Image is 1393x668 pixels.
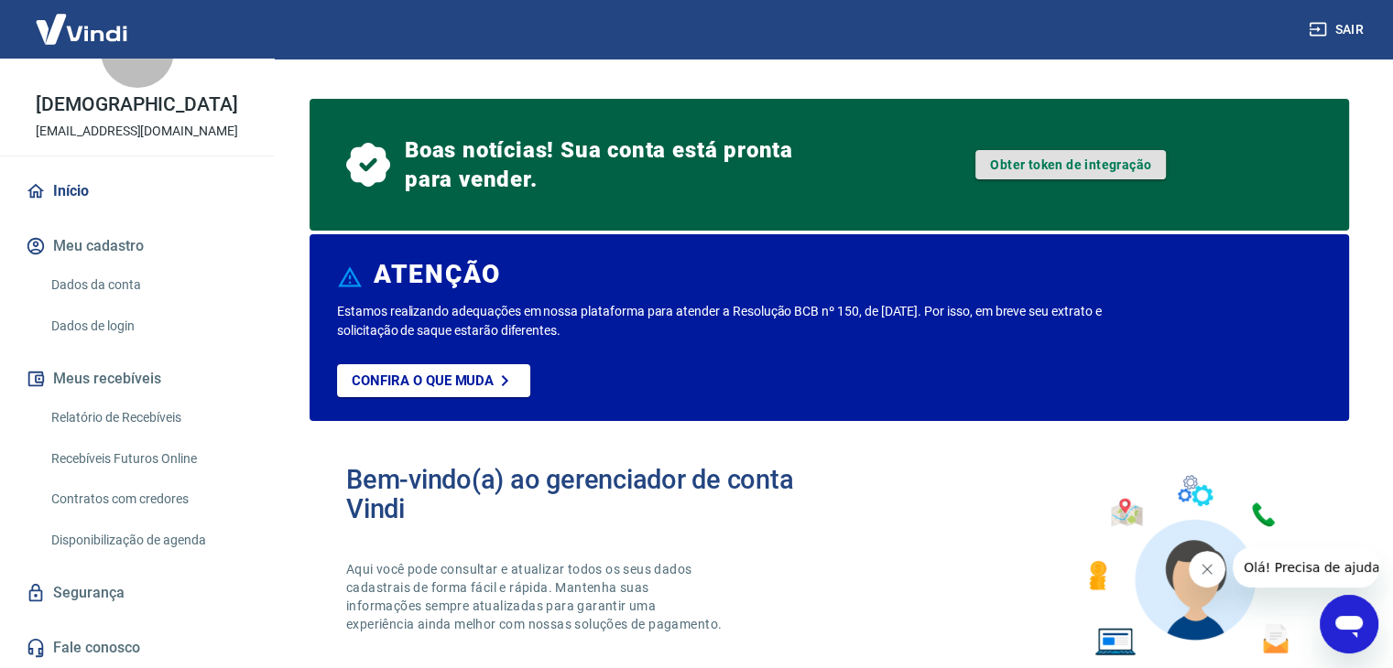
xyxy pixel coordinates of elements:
[22,628,252,668] a: Fale conosco
[346,465,830,523] h2: Bem-vindo(a) ao gerenciador de conta Vindi
[22,171,252,211] a: Início
[36,95,238,114] p: [DEMOGRAPHIC_DATA]
[22,359,252,399] button: Meus recebíveis
[346,560,725,633] p: Aqui você pode consultar e atualizar todos os seus dados cadastrais de forma fácil e rápida. Mant...
[352,372,494,389] p: Confira o que muda
[44,307,252,345] a: Dados de login
[1320,595,1378,653] iframe: Botão para abrir a janela de mensagens
[44,522,252,559] a: Disponibilização de agenda
[337,364,530,397] a: Confira o que muda
[11,13,154,27] span: Olá! Precisa de ajuda?
[1233,547,1378,587] iframe: Mensagem da empresa
[44,440,252,478] a: Recebíveis Futuros Online
[1072,465,1312,667] img: Imagem de um avatar masculino com diversos icones exemplificando as funcionalidades do gerenciado...
[36,122,238,141] p: [EMAIL_ADDRESS][DOMAIN_NAME]
[975,150,1166,179] a: Obter token de integração
[337,302,1125,340] p: Estamos realizando adequações em nossa plataforma para atender a Resolução BCB nº 150, de [DATE]....
[1189,551,1225,587] iframe: Fechar mensagem
[44,480,252,518] a: Contratos com credores
[44,399,252,436] a: Relatório de Recebíveis
[44,266,252,304] a: Dados da conta
[22,226,252,266] button: Meu cadastro
[1305,13,1371,47] button: Sair
[22,1,141,57] img: Vindi
[374,265,501,284] h6: ATENÇÃO
[405,135,800,194] span: Boas notícias! Sua conta está pronta para vender.
[22,573,252,613] a: Segurança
